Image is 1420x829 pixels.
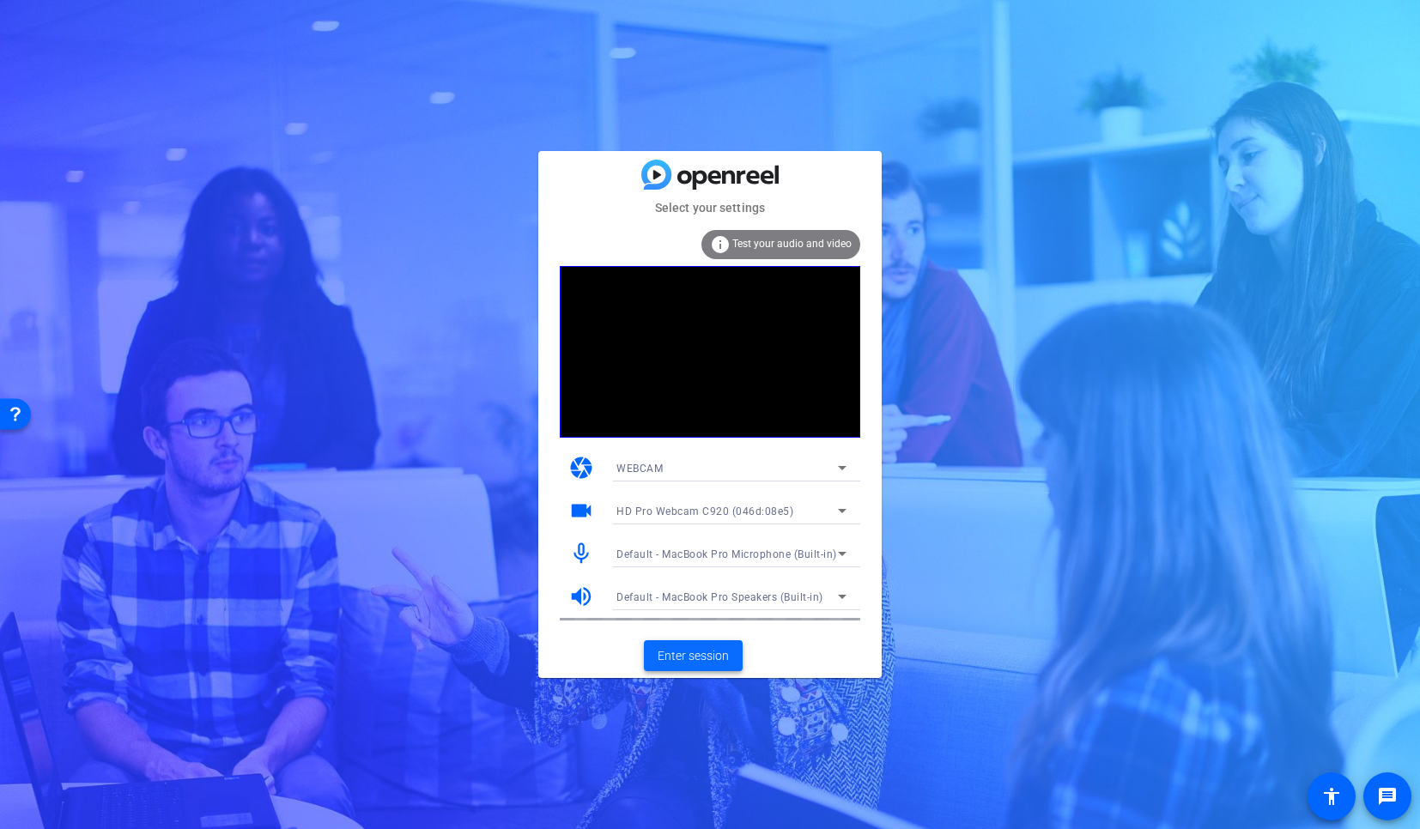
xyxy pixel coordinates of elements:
[710,234,731,255] mat-icon: info
[616,591,823,603] span: Default - MacBook Pro Speakers (Built-in)
[641,160,779,190] img: blue-gradient.svg
[568,498,594,523] mat-icon: videocam
[568,541,594,566] mat-icon: mic_none
[616,505,793,517] span: HD Pro Webcam C920 (046d:08e5)
[1321,786,1342,807] mat-icon: accessibility
[732,238,852,250] span: Test your audio and video
[1377,786,1398,807] mat-icon: message
[568,584,594,609] mat-icon: volume_up
[538,198,882,217] mat-card-subtitle: Select your settings
[568,455,594,481] mat-icon: camera
[644,640,743,671] button: Enter session
[616,463,663,475] span: WEBCAM
[616,548,837,560] span: Default - MacBook Pro Microphone (Built-in)
[658,647,729,665] span: Enter session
